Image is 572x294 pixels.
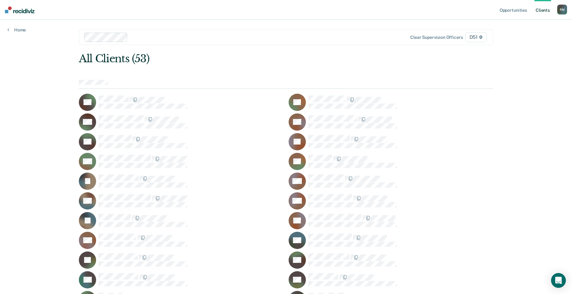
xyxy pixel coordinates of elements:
[557,5,567,14] button: RM
[410,35,463,40] div: Clear supervision officers
[465,32,487,42] span: D51
[7,27,26,33] a: Home
[79,52,410,65] div: All Clients (53)
[557,5,567,14] div: R M
[551,273,566,288] div: Open Intercom Messenger
[5,6,34,13] img: Recidiviz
